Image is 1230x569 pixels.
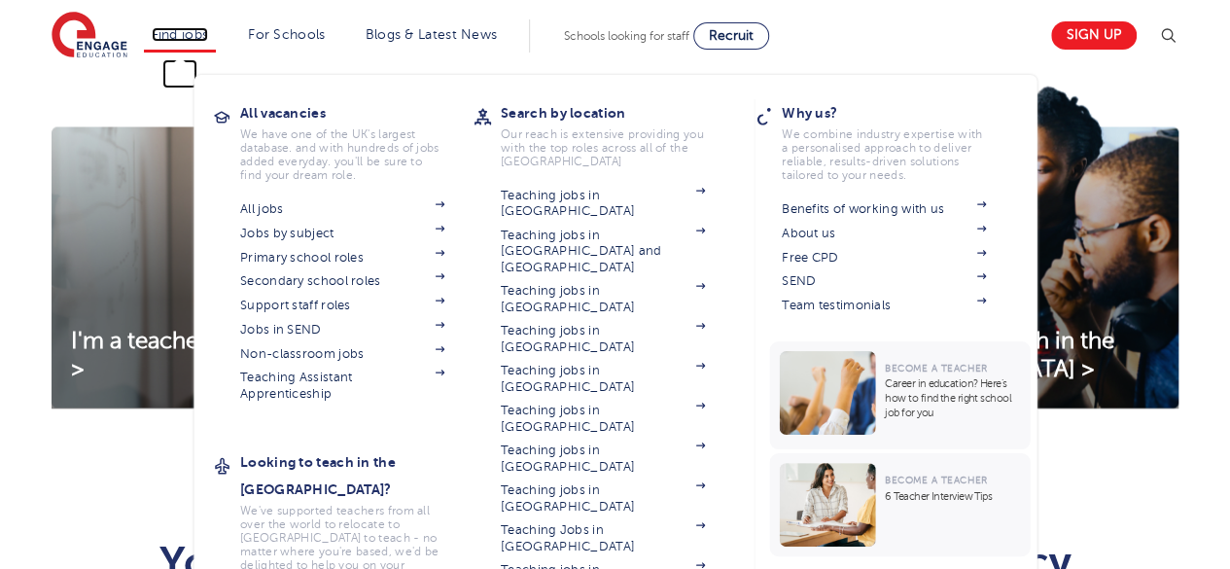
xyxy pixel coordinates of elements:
a: Blogs & Latest News [366,27,498,42]
a: Why us?We combine industry expertise with a personalised approach to deliver reliable, results-dr... [782,99,1015,182]
a: Search by locationOur reach is extensive providing you with the top roles across all of the [GEOG... [501,99,734,168]
a: Teaching jobs in [GEOGRAPHIC_DATA] [501,323,705,355]
h3: All vacancies [240,99,474,126]
a: Support staff roles [240,298,444,313]
p: 6 Teacher Interview Tips [885,489,1020,504]
a: About us [782,226,986,241]
p: We combine industry expertise with a personalised approach to deliver reliable, results-driven so... [782,127,986,182]
a: Recruit [693,22,769,50]
img: I'm a teacher looking for work [52,84,411,409]
a: For Schools [248,27,325,42]
a: Teaching jobs in [GEOGRAPHIC_DATA] [501,363,705,395]
p: Our reach is extensive providing you with the top roles across all of the [GEOGRAPHIC_DATA] [501,127,705,168]
a: Teaching jobs in [GEOGRAPHIC_DATA] and [GEOGRAPHIC_DATA] [501,228,705,275]
span: Schools looking for staff [564,29,689,43]
p: Career in education? Here’s how to find the right school job for you [885,376,1020,420]
img: Engage Education [52,12,127,60]
p: We have one of the UK's largest database. and with hundreds of jobs added everyday. you'll be sur... [240,127,444,182]
span: I'm a teacher looking for work > [71,328,389,382]
a: Team testimonials [782,298,986,313]
span: Recruit [709,28,754,43]
a: Non-classroom jobs [240,346,444,362]
a: Primary school roles [240,250,444,266]
a: All jobs [240,201,444,217]
a: Become a Teacher6 Teacher Interview Tips [769,453,1035,556]
a: SEND [782,273,986,289]
a: Teaching jobs in [GEOGRAPHIC_DATA] [501,443,705,475]
a: Teaching Jobs in [GEOGRAPHIC_DATA] [501,522,705,554]
a: I'm a teacher looking for work > [52,328,411,384]
span: Become a Teacher [885,475,987,485]
a: Teaching jobs in [GEOGRAPHIC_DATA] [501,283,705,315]
span: Become a Teacher [885,363,987,373]
a: Teaching jobs in [GEOGRAPHIC_DATA] [501,482,705,515]
a: Free CPD [782,250,986,266]
a: All vacanciesWe have one of the UK's largest database. and with hundreds of jobs added everyday. ... [240,99,474,182]
a: Jobs by subject [240,226,444,241]
a: Sign up [1051,21,1137,50]
a: Find jobs [152,27,209,42]
h3: Looking to teach in the [GEOGRAPHIC_DATA]? [240,448,474,503]
a: Teaching jobs in [GEOGRAPHIC_DATA] [501,403,705,435]
a: Benefits of working with us [782,201,986,217]
a: Secondary school roles [240,273,444,289]
a: Teaching Assistant Apprenticeship [240,370,444,402]
a: Teaching jobs in [GEOGRAPHIC_DATA] [501,188,705,220]
a: Become a TeacherCareer in education? Here’s how to find the right school job for you [769,341,1035,449]
h3: Why us? [782,99,1015,126]
h3: Search by location [501,99,734,126]
a: Jobs in SEND [240,322,444,338]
